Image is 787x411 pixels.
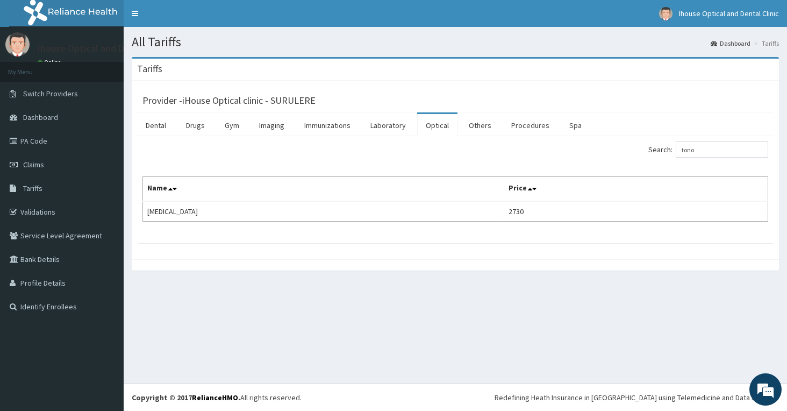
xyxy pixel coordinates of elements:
a: Dental [137,114,175,137]
a: Imaging [251,114,293,137]
footer: All rights reserved. [124,384,787,411]
a: Immunizations [296,114,359,137]
span: Dashboard [23,112,58,122]
td: [MEDICAL_DATA] [143,201,504,222]
p: Ihouse Optical and Dental Clinic [38,44,171,53]
img: User Image [659,7,672,20]
div: Redefining Heath Insurance in [GEOGRAPHIC_DATA] using Telemedicine and Data Science! [495,392,779,403]
a: Drugs [177,114,213,137]
a: Others [460,114,500,137]
a: RelianceHMO [192,393,238,402]
h3: Tariffs [137,64,162,74]
a: Laboratory [362,114,414,137]
span: Switch Providers [23,89,78,98]
th: Price [504,177,768,202]
h1: All Tariffs [132,35,779,49]
span: Tariffs [23,183,42,193]
img: User Image [5,32,30,56]
a: Procedures [503,114,558,137]
a: Gym [216,114,248,137]
th: Name [143,177,504,202]
span: Ihouse Optical and Dental Clinic [679,9,779,18]
span: Claims [23,160,44,169]
input: Search: [676,141,768,158]
h3: Provider - iHouse Optical clinic - SURULERE [142,96,316,105]
td: 2730 [504,201,768,222]
a: Online [38,59,63,66]
a: Dashboard [711,39,750,48]
a: Optical [417,114,457,137]
li: Tariffs [752,39,779,48]
a: Spa [561,114,590,137]
label: Search: [648,141,768,158]
strong: Copyright © 2017 . [132,393,240,402]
